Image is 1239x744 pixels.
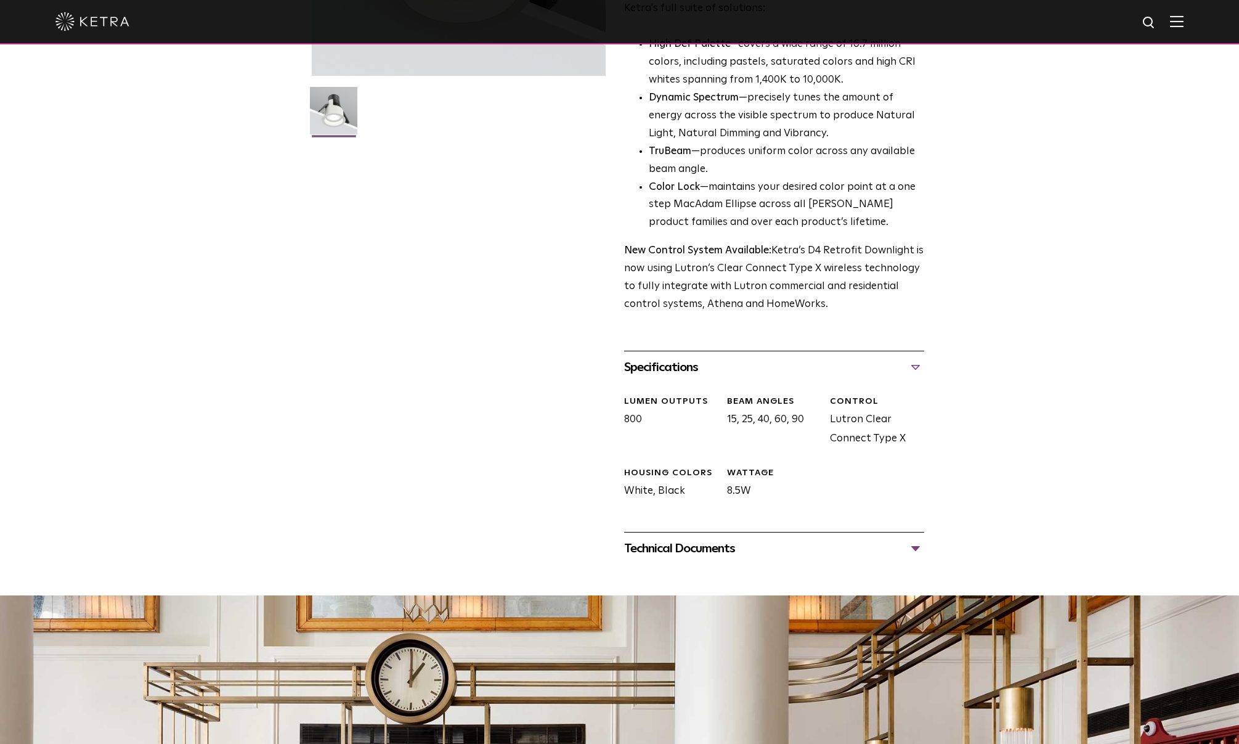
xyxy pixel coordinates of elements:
[649,36,924,89] p: covers a wide range of 16.7 million colors, including pastels, saturated colors and high CRI whit...
[649,92,739,103] strong: Dynamic Spectrum
[649,89,924,143] li: —precisely tunes the amount of energy across the visible spectrum to produce Natural Light, Natur...
[649,146,691,157] strong: TruBeam
[310,87,357,144] img: D4R Retrofit Downlight
[624,396,718,408] div: LUMEN OUTPUTS
[55,12,129,31] img: ketra-logo-2019-white
[1170,15,1184,27] img: Hamburger%20Nav.svg
[624,245,771,256] strong: New Control System Available:
[624,539,924,558] div: Technical Documents
[727,396,821,408] div: Beam Angles
[624,467,718,480] div: HOUSING COLORS
[718,467,821,501] div: 8.5W
[615,396,718,449] div: 800
[830,396,924,408] div: CONTROL
[718,396,821,449] div: 15, 25, 40, 60, 90
[649,143,924,179] li: —produces uniform color across any available beam angle.
[1142,15,1157,31] img: search icon
[727,467,821,480] div: WATTAGE
[615,467,718,501] div: White, Black
[649,182,700,192] strong: Color Lock
[821,396,924,449] div: Lutron Clear Connect Type X
[649,179,924,232] li: —maintains your desired color point at a one step MacAdam Ellipse across all [PERSON_NAME] produc...
[624,242,924,314] p: Ketra’s D4 Retrofit Downlight is now using Lutron’s Clear Connect Type X wireless technology to f...
[624,358,924,377] div: Specifications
